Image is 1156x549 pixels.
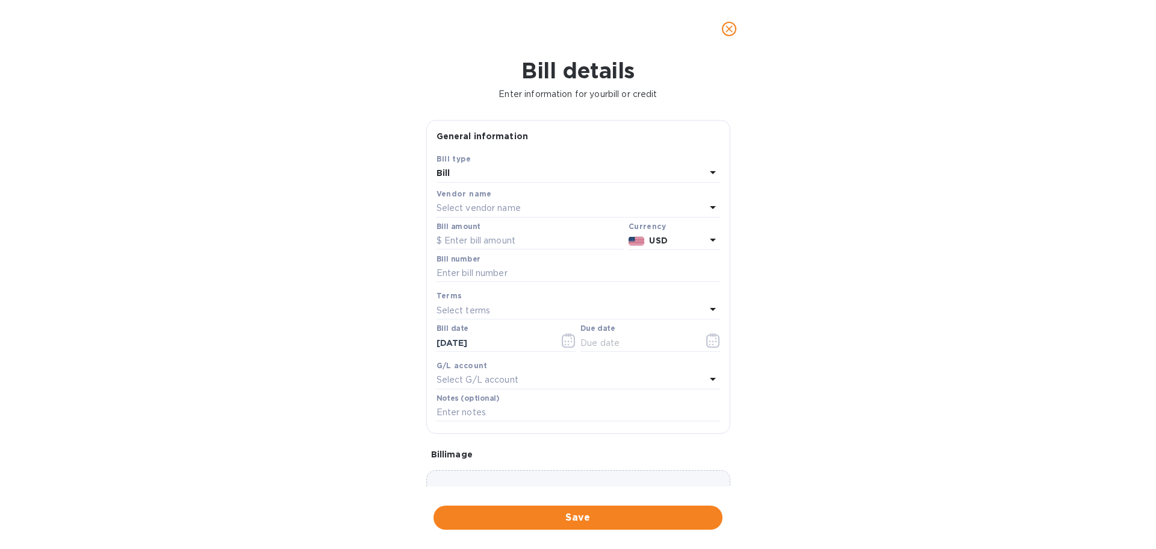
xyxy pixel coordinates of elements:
[433,506,722,530] button: Save
[431,448,726,460] p: Bill image
[437,168,450,178] b: Bill
[437,232,624,250] input: $ Enter bill amount
[649,236,667,245] b: USD
[437,404,720,422] input: Enter notes
[580,334,694,352] input: Due date
[437,325,468,333] label: Bill date
[437,189,492,198] b: Vendor name
[437,223,480,230] label: Bill amount
[437,131,529,141] b: General information
[580,325,615,333] label: Due date
[437,395,500,402] label: Notes (optional)
[437,256,480,263] label: Bill number
[10,58,1146,83] h1: Bill details
[437,374,518,386] p: Select G/L account
[437,154,471,163] b: Bill type
[437,202,521,215] p: Select vendor name
[437,334,550,352] input: Select date
[443,510,713,525] span: Save
[10,88,1146,101] p: Enter information for your bill or credit
[715,14,744,43] button: close
[437,361,488,370] b: G/L account
[629,222,666,231] b: Currency
[629,237,645,245] img: USD
[437,291,462,300] b: Terms
[437,265,720,283] input: Enter bill number
[437,304,491,317] p: Select terms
